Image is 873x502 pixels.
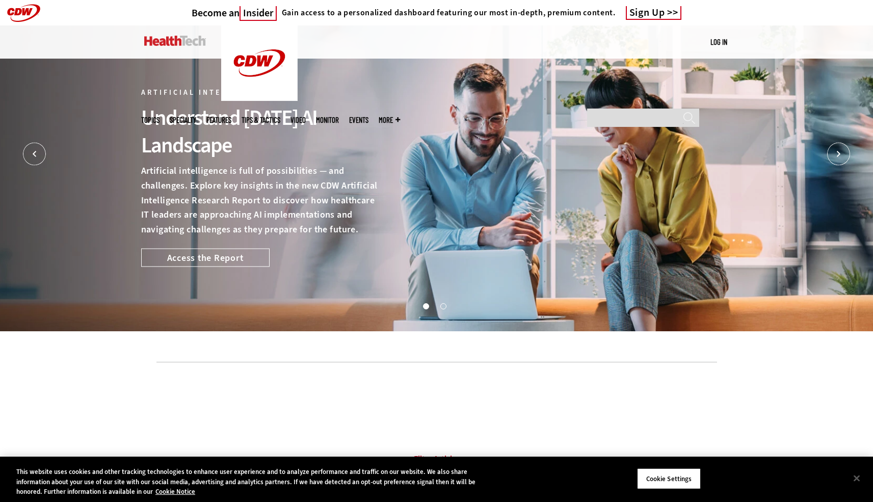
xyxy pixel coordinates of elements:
[155,487,195,496] a: More information about your privacy
[626,6,682,20] a: Sign Up
[282,8,616,18] h4: Gain access to a personalized dashboard featuring our most in-depth, premium content.
[141,248,270,267] a: Access the Report
[827,143,850,166] button: Next
[144,36,206,46] img: Home
[845,467,868,489] button: Close
[221,93,298,103] a: CDW
[379,116,400,124] span: More
[141,164,378,237] p: Artificial intelligence is full of possibilities — and challenges. Explore key insights in the ne...
[440,303,445,308] button: 2 of 2
[414,454,460,464] a: Filter Articles
[710,37,727,47] div: User menu
[16,467,480,497] div: This website uses cookies and other tracking technologies to enhance user experience and to analy...
[349,116,368,124] a: Events
[423,303,428,308] button: 1 of 2
[242,116,280,124] a: Tips & Tactics
[637,468,701,489] button: Cookie Settings
[240,6,277,21] span: Insider
[206,116,231,124] a: Features
[277,8,616,18] a: Gain access to a personalized dashboard featuring our most in-depth, premium content.
[192,7,277,19] h3: Become an
[316,116,339,124] a: MonITor
[290,116,306,124] a: Video
[710,37,727,46] a: Log in
[170,116,196,124] span: Specialty
[251,378,622,424] iframe: advertisement
[141,116,160,124] span: Topics
[192,7,277,19] a: Become anInsider
[221,25,298,101] img: Home
[23,143,46,166] button: Prev
[141,104,378,159] div: Understand [DATE] AI Landscape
